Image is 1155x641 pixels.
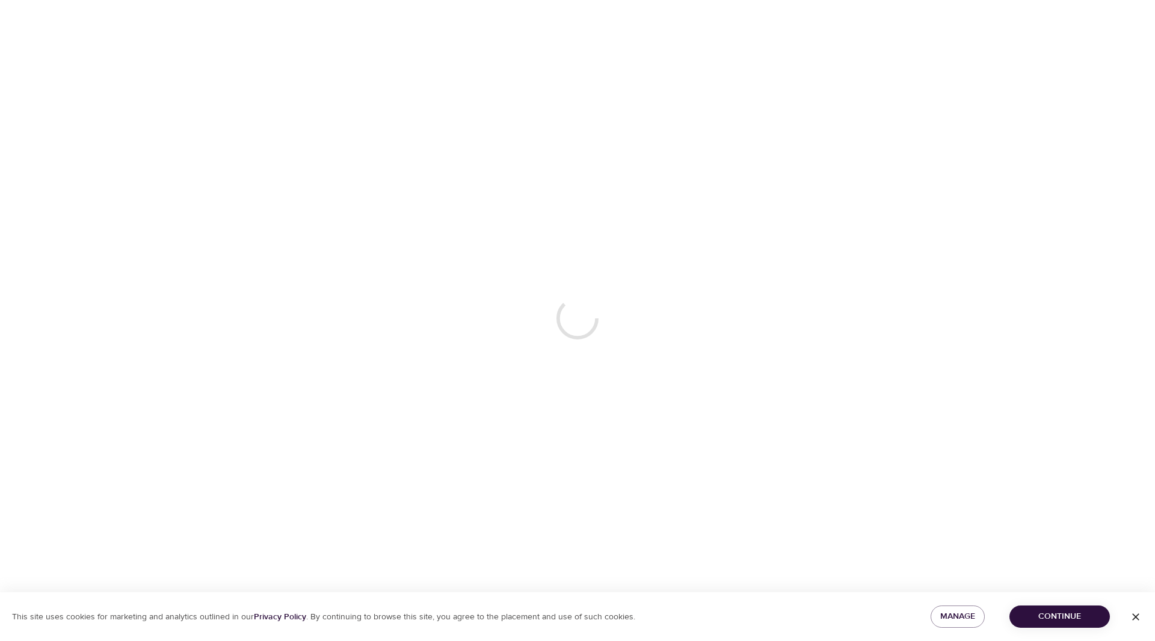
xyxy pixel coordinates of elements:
[931,605,985,628] button: Manage
[940,609,975,624] span: Manage
[1019,609,1100,624] span: Continue
[254,612,306,622] a: Privacy Policy
[1009,605,1110,628] button: Continue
